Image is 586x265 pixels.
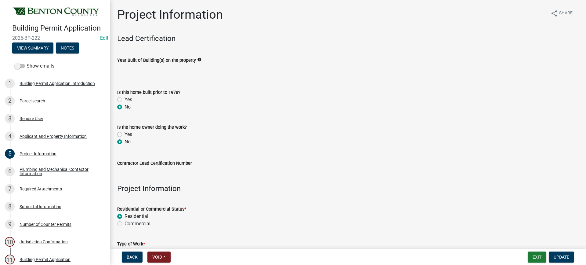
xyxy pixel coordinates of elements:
button: Void [147,252,171,263]
label: Residential or Commercial Status [117,207,186,212]
span: Update [554,255,569,259]
div: 4 [5,131,15,141]
div: Require User [20,116,43,121]
label: Year Built of Building(s) on the property [117,58,196,63]
span: Back [127,255,138,259]
div: 6 [5,167,15,176]
span: Share [559,10,573,17]
label: Show emails [15,62,54,70]
label: Yes [125,96,132,103]
div: 7 [5,184,15,194]
div: 10 [5,237,15,247]
label: Residential [125,213,148,220]
label: Is the home owner doing the work? [117,125,187,130]
h4: Project Information [117,184,579,193]
div: 8 [5,202,15,212]
i: share [551,10,558,17]
h4: Lead Certification [117,34,579,43]
label: No [125,138,131,145]
button: Update [549,252,574,263]
label: Type of Work [117,242,145,246]
button: Notes [56,42,79,53]
button: Exit [528,252,546,263]
div: Applicant and Property Information [20,134,87,138]
div: 2 [5,96,15,106]
div: 5 [5,149,15,159]
label: Is this home built prior to 1978? [117,90,180,95]
div: 3 [5,114,15,123]
div: Submittal Information [20,204,61,209]
div: Parcel search [20,99,45,103]
label: Contractor Lead Certification Number [117,161,192,166]
span: 2025-BP-222 [12,35,98,41]
div: 9 [5,219,15,229]
div: Required Attachments [20,187,62,191]
span: Void [152,255,162,259]
h1: Project Information [117,7,223,22]
div: Plumbing and Mechanical Contactor Information [20,167,100,176]
a: Edit [100,35,108,41]
div: 11 [5,255,15,264]
div: Building Permit Application Introduction [20,81,95,86]
img: Benton County, Minnesota [12,6,100,17]
label: No [125,103,131,111]
wm-modal-confirm: Summary [12,46,53,51]
div: Project Information [20,152,56,156]
button: shareShare [546,7,577,19]
wm-modal-confirm: Edit Application Number [100,35,108,41]
div: Jurisdiction Confirmation [20,240,68,244]
div: 1 [5,79,15,88]
button: Back [122,252,143,263]
div: Number of Counter Permits [20,222,71,226]
div: Building Permit Application [20,257,71,262]
label: Commercial [125,220,150,227]
i: info [197,57,201,62]
button: View Summary [12,42,53,53]
label: Yes [125,131,132,138]
wm-modal-confirm: Notes [56,46,79,51]
h4: Building Permit Application [12,24,105,33]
